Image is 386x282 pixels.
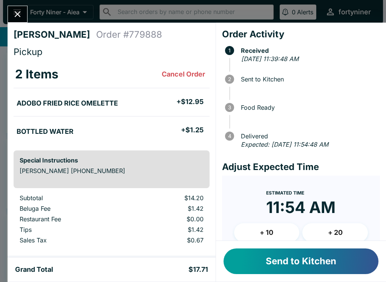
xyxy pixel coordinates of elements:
[15,265,53,274] h5: Grand Total
[17,99,118,108] h5: ADOBO FRIED RICE OMELETTE
[224,248,378,274] button: Send to Kitchen
[181,126,204,135] h5: + $1.25
[14,29,96,40] h4: [PERSON_NAME]
[237,47,380,54] span: Received
[228,76,231,82] text: 2
[132,205,203,212] p: $1.42
[8,6,27,22] button: Close
[14,194,210,247] table: orders table
[234,223,300,242] button: + 10
[17,127,74,136] h5: BOTTLED WATER
[96,29,162,40] h4: Order # 779888
[159,67,208,82] button: Cancel Order
[266,190,304,196] span: Estimated Time
[237,133,380,139] span: Delivered
[132,226,203,233] p: $1.42
[132,194,203,202] p: $14.20
[228,104,231,110] text: 3
[132,215,203,223] p: $0.00
[266,198,335,217] time: 11:54 AM
[20,156,204,164] h6: Special Instructions
[20,226,119,233] p: Tips
[228,133,231,139] text: 4
[228,48,231,54] text: 1
[222,29,380,40] h4: Order Activity
[20,194,119,202] p: Subtotal
[222,161,380,173] h4: Adjust Expected Time
[241,141,328,148] em: Expected: [DATE] 11:54:48 AM
[14,46,43,57] span: Pickup
[241,55,299,63] em: [DATE] 11:39:48 AM
[132,236,203,244] p: $0.67
[20,167,204,175] p: [PERSON_NAME] [PHONE_NUMBER]
[237,76,380,83] span: Sent to Kitchen
[14,61,210,144] table: orders table
[20,205,119,212] p: Beluga Fee
[15,67,58,82] h3: 2 Items
[20,215,119,223] p: Restaurant Fee
[237,104,380,111] span: Food Ready
[302,223,368,242] button: + 20
[188,265,208,274] h5: $17.71
[20,236,119,244] p: Sales Tax
[176,97,204,106] h5: + $12.95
